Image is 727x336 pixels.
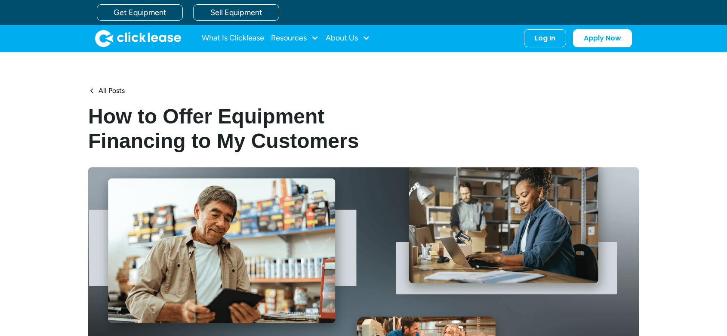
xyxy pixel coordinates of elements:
[88,104,419,154] h1: How to Offer Equipment Financing to My Customers
[99,86,125,96] div: All Posts
[193,4,279,21] a: Sell Equipment
[326,30,370,47] div: About Us
[573,29,632,47] a: Apply Now
[535,34,555,43] div: Log In
[97,4,183,21] a: Get Equipment
[202,30,264,47] a: What Is Clicklease
[88,86,125,96] a: All Posts
[95,30,181,47] a: home
[271,30,319,47] div: Resources
[95,30,181,47] img: Clicklease logo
